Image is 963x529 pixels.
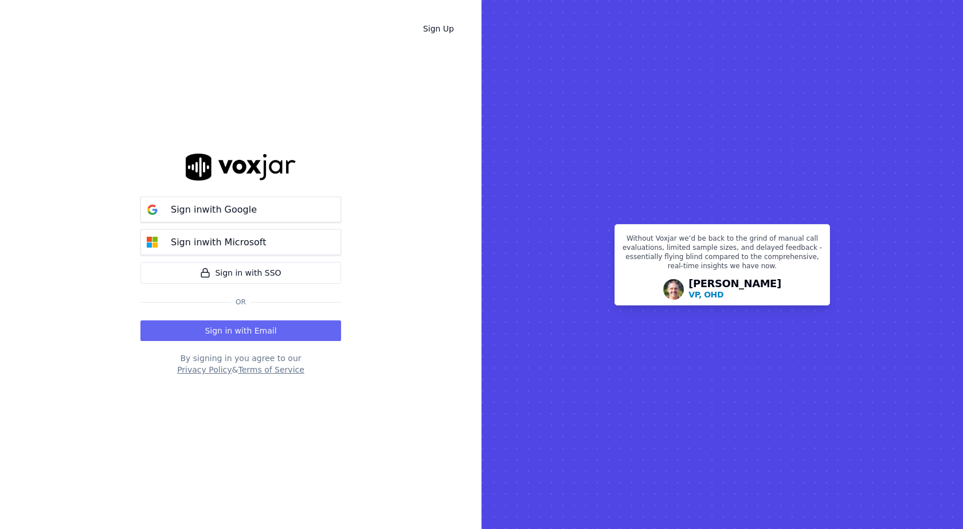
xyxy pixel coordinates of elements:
a: Sign in with SSO [140,262,341,284]
img: google Sign in button [141,198,164,221]
span: Or [231,297,250,307]
button: Sign inwith Google [140,197,341,222]
p: VP, OHD [688,289,723,300]
p: Without Voxjar we’d be back to the grind of manual call evaluations, limited sample sizes, and de... [622,234,823,275]
p: Sign in with Google [171,203,257,217]
p: Sign in with Microsoft [171,236,266,249]
div: [PERSON_NAME] [688,279,781,300]
button: Sign inwith Microsoft [140,229,341,255]
button: Terms of Service [238,364,304,375]
img: microsoft Sign in button [141,231,164,254]
a: Sign Up [414,18,463,39]
img: logo [186,154,296,181]
button: Privacy Policy [177,364,232,375]
div: By signing in you agree to our & [140,352,341,375]
button: Sign in with Email [140,320,341,341]
img: Avatar [663,279,684,300]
